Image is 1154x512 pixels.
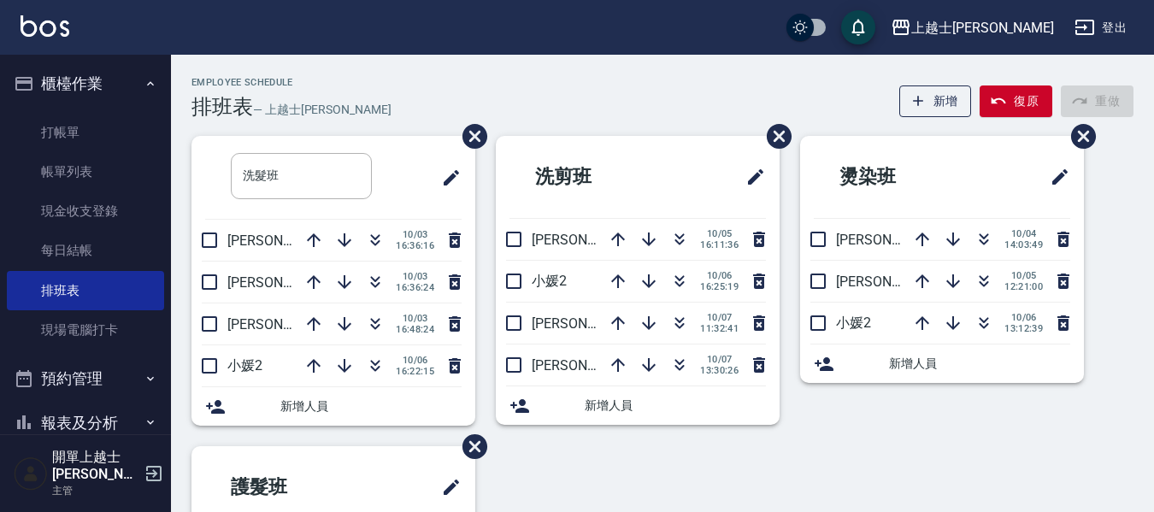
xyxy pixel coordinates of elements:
[191,387,475,426] div: 新增人員
[21,15,69,37] img: Logo
[532,232,642,248] span: [PERSON_NAME]8
[889,355,1070,373] span: 新增人員
[841,10,875,44] button: save
[7,310,164,350] a: 現場電腦打卡
[700,365,739,376] span: 13:30:26
[227,357,262,374] span: 小媛2
[7,401,164,445] button: 報表及分析
[836,232,946,248] span: [PERSON_NAME]8
[7,191,164,231] a: 現金收支登錄
[450,421,490,472] span: 刪除班表
[700,228,739,239] span: 10/05
[1058,111,1098,162] span: 刪除班表
[836,315,871,331] span: 小媛2
[227,274,338,291] span: [PERSON_NAME]8
[884,10,1061,45] button: 上越士[PERSON_NAME]
[980,85,1052,117] button: 復原
[911,17,1054,38] div: 上越士[PERSON_NAME]
[814,146,980,208] h2: 燙染班
[700,281,739,292] span: 16:25:19
[1004,312,1043,323] span: 10/06
[396,271,434,282] span: 10/03
[700,312,739,323] span: 10/07
[800,344,1084,383] div: 新增人員
[191,95,253,119] h3: 排班表
[532,357,650,374] span: [PERSON_NAME]12
[396,282,434,293] span: 16:36:24
[700,270,739,281] span: 10/06
[227,316,345,333] span: [PERSON_NAME]12
[253,101,392,119] h6: — 上越士[PERSON_NAME]
[396,240,434,251] span: 16:36:16
[396,313,434,324] span: 10/03
[191,77,392,88] h2: Employee Schedule
[532,273,567,289] span: 小媛2
[231,153,372,199] input: 排版標題
[14,456,48,491] img: Person
[7,152,164,191] a: 帳單列表
[431,467,462,508] span: 修改班表的標題
[585,397,766,415] span: 新增人員
[754,111,794,162] span: 刪除班表
[1039,156,1070,197] span: 修改班表的標題
[1068,12,1133,44] button: 登出
[1004,239,1043,250] span: 14:03:49
[450,111,490,162] span: 刪除班表
[700,239,739,250] span: 16:11:36
[735,156,766,197] span: 修改班表的標題
[836,274,954,290] span: [PERSON_NAME]12
[496,386,780,425] div: 新增人員
[509,146,676,208] h2: 洗剪班
[52,483,139,498] p: 主管
[7,62,164,106] button: 櫃檯作業
[396,229,434,240] span: 10/03
[1004,281,1043,292] span: 12:21:00
[700,354,739,365] span: 10/07
[899,85,972,117] button: 新增
[700,323,739,334] span: 11:32:41
[7,231,164,270] a: 每日結帳
[396,366,434,377] span: 16:22:15
[7,271,164,310] a: 排班表
[52,449,139,483] h5: 開單上越士[PERSON_NAME]
[1004,270,1043,281] span: 10/05
[280,397,462,415] span: 新增人員
[396,355,434,366] span: 10/06
[7,113,164,152] a: 打帳單
[1004,323,1043,334] span: 13:12:39
[227,232,345,249] span: [PERSON_NAME]12
[396,324,434,335] span: 16:48:24
[7,356,164,401] button: 預約管理
[431,157,462,198] span: 修改班表的標題
[1004,228,1043,239] span: 10/04
[532,315,650,332] span: [PERSON_NAME]12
